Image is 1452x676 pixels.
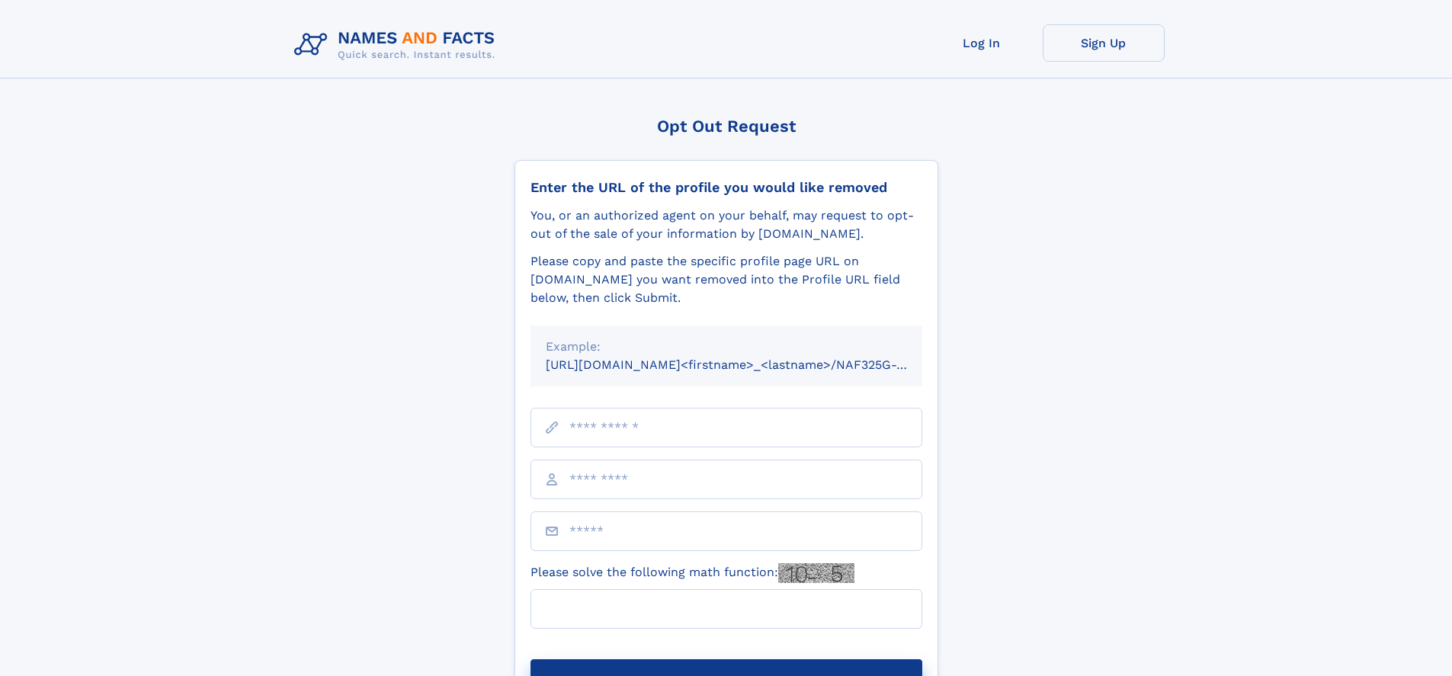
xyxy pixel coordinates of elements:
[530,252,922,307] div: Please copy and paste the specific profile page URL on [DOMAIN_NAME] you want removed into the Pr...
[530,563,854,583] label: Please solve the following math function:
[1043,24,1165,62] a: Sign Up
[546,338,907,356] div: Example:
[921,24,1043,62] a: Log In
[288,24,508,66] img: Logo Names and Facts
[530,179,922,196] div: Enter the URL of the profile you would like removed
[530,207,922,243] div: You, or an authorized agent on your behalf, may request to opt-out of the sale of your informatio...
[546,357,951,372] small: [URL][DOMAIN_NAME]<firstname>_<lastname>/NAF325G-xxxxxxxx
[514,117,938,136] div: Opt Out Request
